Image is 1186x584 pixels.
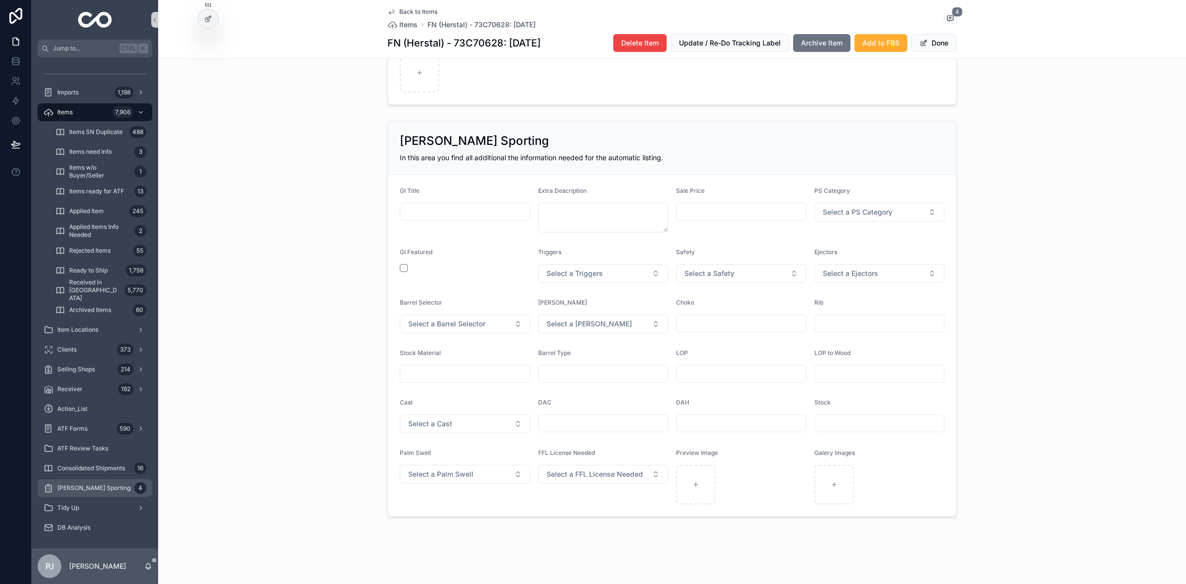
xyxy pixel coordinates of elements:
[676,349,688,357] span: LOP
[115,87,133,98] div: 1,198
[399,20,418,30] span: Items
[69,164,130,180] span: Items w/o Buyer/Seller
[134,185,146,197] div: 13
[49,242,152,260] a: Rejected Items55
[49,182,152,200] a: Items ready for ATF13
[38,40,152,57] button: Jump to...CtrlK
[126,265,146,276] div: 1,758
[120,44,137,53] span: Ctrl
[671,34,789,52] button: Update / Re-Do Tracking Label
[134,462,146,474] div: 16
[49,143,152,161] a: Items need Info3
[400,465,530,484] button: Select Button
[400,414,530,433] button: Select Button
[814,349,850,357] span: LOP to Wood
[793,34,850,52] button: Archive Item
[400,399,413,406] span: Cast
[117,344,133,356] div: 373
[408,469,473,479] span: Select a Palm Swell
[676,248,695,256] span: Safety
[538,187,587,194] span: Extra Description
[538,264,669,283] button: Select Button
[952,7,963,17] span: 4
[53,45,116,52] span: Jump to...
[400,133,549,149] h2: [PERSON_NAME] Sporting
[408,419,452,429] span: Select a Cast
[823,269,878,278] span: Select a Ejectors
[78,12,112,28] img: App logo
[69,306,111,314] span: Archived Items
[547,319,632,329] span: Select a [PERSON_NAME]
[613,34,667,52] button: Delete Item
[944,13,957,25] button: 4
[57,326,98,334] span: Item Locations
[118,383,133,395] div: 192
[117,423,133,435] div: 590
[400,248,432,256] span: GI Featured
[679,38,781,48] span: Update / Re-Do Tracking Label
[134,166,146,178] div: 1
[112,106,133,118] div: 7,906
[676,264,806,283] button: Select Button
[399,8,437,16] span: Back to Items
[38,459,152,477] a: Consolidated Shipments16
[57,346,77,354] span: Clients
[400,153,663,162] span: In this area you find all additional the information needed for the automatic listing.
[814,264,945,283] button: Select Button
[676,399,689,406] span: DAH
[133,304,146,316] div: 60
[49,281,152,299] a: Received in [GEOGRAPHIC_DATA]5,770
[387,20,418,30] a: Items
[547,469,643,479] span: Select a FFL License Needed
[814,399,831,406] span: Stock
[134,482,146,494] div: 4
[823,207,892,217] span: Select a PS Category
[57,464,125,472] span: Consolidated Shipments
[49,222,152,240] a: Applied Items Info Needed2
[801,38,843,48] span: Archive Item
[69,148,112,156] span: Items need Info
[57,484,130,492] span: [PERSON_NAME] Sporting
[38,341,152,359] a: Clients373
[676,299,694,306] span: Choke
[676,449,718,456] span: Preview Image
[32,57,158,548] div: scrollable content
[400,299,442,306] span: Barrel Selector
[676,187,705,194] span: Sale Price
[57,365,95,373] span: Selling Shops
[57,405,87,413] span: Action_List
[538,449,595,456] span: FFL License Needed
[57,425,87,433] span: ATF Forms
[621,38,659,48] span: Delete Item
[129,205,146,217] div: 245
[38,499,152,517] a: Tidy Up
[57,524,90,532] span: DB Analysis
[400,449,431,456] span: Palm Swell
[134,146,146,158] div: 3
[49,262,152,279] a: Ready to Ship1,758
[49,163,152,180] a: Items w/o Buyer/Seller1
[538,299,587,306] span: [PERSON_NAME]
[69,187,124,195] span: Items ready for ATF
[134,225,146,237] div: 2
[538,248,561,256] span: Triggers
[118,363,133,375] div: 214
[38,321,152,339] a: Item Locations
[38,380,152,398] a: Receiver192
[400,187,420,194] span: GI Title
[814,203,945,222] button: Select Button
[38,360,152,378] a: Selling Shops214
[911,34,957,52] button: Done
[49,202,152,220] a: Applied Item245
[814,248,837,256] span: Ejectors
[408,319,485,329] span: Select a Barrel Selector
[427,20,536,30] a: FN (Herstal) - 73C70628: [DATE]
[129,126,146,138] div: 488
[862,38,899,48] span: Add to FBS
[38,440,152,457] a: ATF Review Tasks
[38,400,152,418] a: Action_List
[125,284,146,296] div: 5,770
[854,34,907,52] button: Add to FBS
[814,449,855,456] span: Galery Images
[49,301,152,319] a: Archived Items60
